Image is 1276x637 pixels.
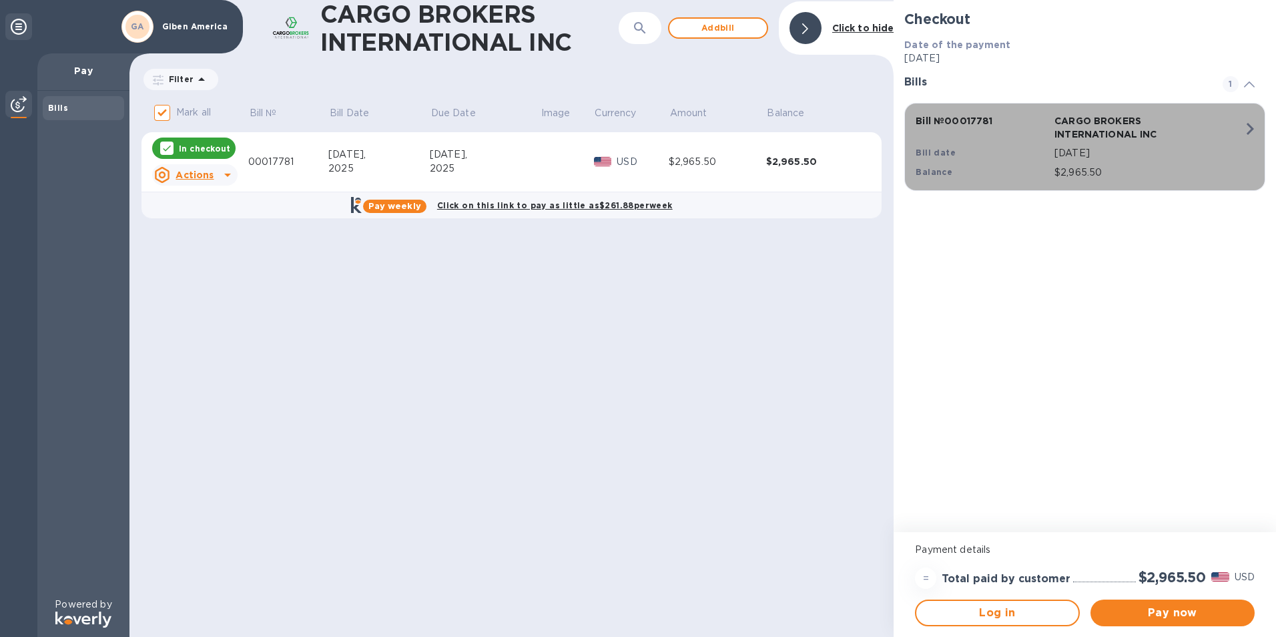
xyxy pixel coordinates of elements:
p: Due Date [431,106,476,120]
b: Click on this link to pay as little as $261.88 per week [437,200,673,210]
b: Balance [916,167,952,177]
span: Bill Date [330,106,386,120]
p: Currency [595,106,636,120]
p: Pay [48,64,119,77]
b: GA [131,21,144,31]
div: 00017781 [248,155,328,169]
p: Powered by [55,598,111,612]
b: Click to hide [832,23,894,33]
p: Amount [670,106,707,120]
p: CARGO BROKERS INTERNATIONAL INC [1054,114,1188,141]
b: Bill date [916,148,956,158]
p: USD [1235,570,1255,584]
span: Balance [767,106,822,120]
span: Log in [927,605,1067,621]
p: Payment details [915,543,1255,557]
p: Mark all [176,105,211,120]
p: Bill Date [330,106,369,120]
div: $2,965.50 [766,155,864,168]
button: Pay now [1090,600,1255,626]
div: [DATE], [328,148,430,162]
p: Giben America [162,22,229,31]
h3: Total paid by customer [942,573,1070,586]
p: Image [541,106,571,120]
span: 1 [1223,76,1239,92]
h3: Bills [904,76,1207,89]
div: $2,965.50 [669,155,766,169]
span: Amount [670,106,725,120]
h2: $2,965.50 [1139,569,1206,586]
span: Bill № [250,106,294,120]
p: USD [617,155,669,169]
b: Bills [48,103,68,113]
p: Bill № 00017781 [916,114,1049,128]
span: Add bill [680,20,756,36]
p: In checkout [179,143,230,154]
button: Bill №00017781CARGO BROKERS INTERNATIONAL INCBill date[DATE]Balance$2,965.50 [904,103,1265,191]
div: 2025 [430,162,540,176]
button: Log in [915,600,1079,626]
p: $2,965.50 [1054,166,1243,180]
p: Bill № [250,106,277,120]
span: Pay now [1101,605,1244,621]
u: Actions [176,170,214,180]
div: 2025 [328,162,430,176]
b: Pay weekly [368,201,421,211]
div: = [915,568,936,589]
button: Addbill [668,17,768,39]
b: Date of the payment [904,39,1010,50]
p: Balance [767,106,804,120]
div: [DATE], [430,148,540,162]
img: USD [594,157,612,166]
p: Filter [164,73,194,85]
p: [DATE] [1054,146,1243,160]
p: [DATE] [904,51,1265,65]
h2: Checkout [904,11,1265,27]
img: USD [1211,572,1229,582]
span: Due Date [431,106,493,120]
img: Logo [55,612,111,628]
